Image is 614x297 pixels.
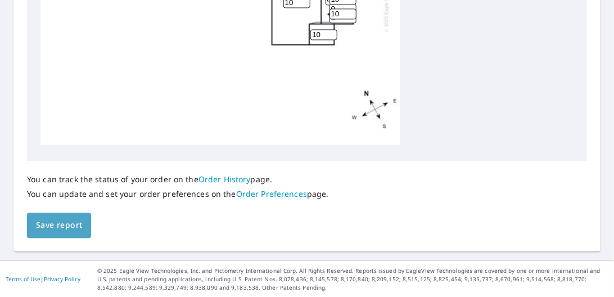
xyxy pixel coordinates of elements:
[198,174,251,184] a: Order History
[6,275,40,283] a: Terms of Use
[236,188,307,199] a: Order Preferences
[44,275,80,283] a: Privacy Policy
[27,189,329,199] p: You can update and set your order preferences on the page.
[27,174,329,184] p: You can track the status of your order on the page.
[6,276,80,282] p: |
[97,267,608,292] p: © 2025 Eagle View Technologies, Inc. and Pictometry International Corp. All Rights Reserved. Repo...
[27,213,91,238] button: Save report
[36,218,82,232] span: Save report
